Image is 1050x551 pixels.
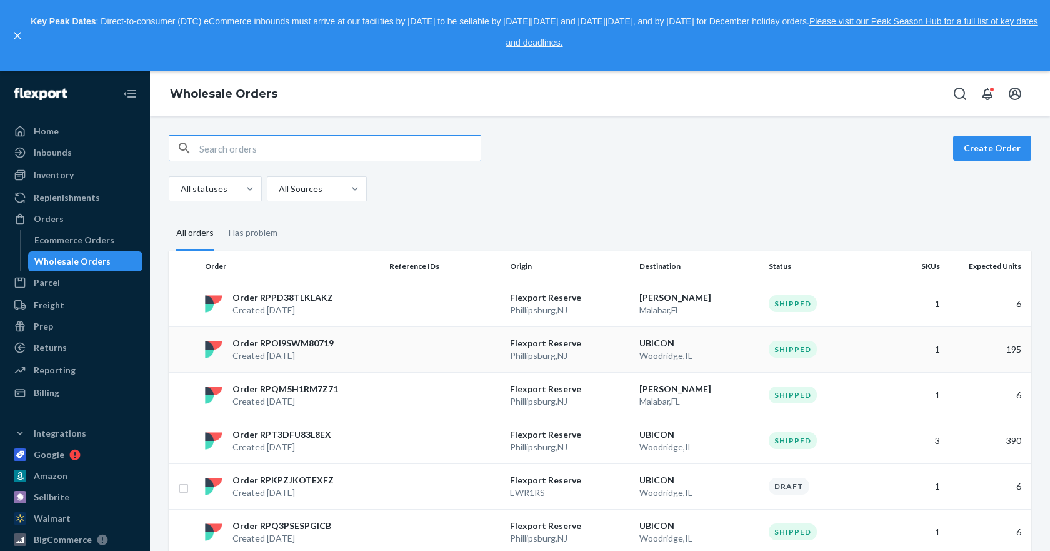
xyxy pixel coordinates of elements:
td: 6 [945,281,1031,326]
p: Malabar , FL [639,304,759,316]
p: Flexport Reserve [510,474,629,487]
div: Shipped [769,341,817,358]
p: : Direct-to-consumer (DTC) eCommerce inbounds must arrive at our facilities by [DATE] to be sella... [30,11,1039,53]
div: Amazon [34,470,67,482]
p: Order RPT3DFU83L8EX [232,428,331,441]
a: BigCommerce [7,530,142,550]
div: Replenishments [34,191,100,204]
div: Google [34,448,64,461]
th: Destination [634,251,764,281]
p: Flexport Reserve [510,291,629,304]
div: Wholesale Orders [34,255,111,268]
a: Sellbrite [7,487,142,507]
td: 3 [884,418,945,463]
p: UBICON [639,337,759,350]
img: flexport logo [205,432,222,450]
div: Shipped [769,387,817,403]
div: Home [34,125,59,138]
a: Please visit our Peak Season Hub for a full list of key dates and deadlines. [506,16,1037,48]
div: BigCommerce [34,533,92,546]
p: Flexport Reserve [510,428,629,441]
span: Chat [27,9,53,20]
div: Shipped [769,432,817,449]
p: Flexport Reserve [510,337,629,350]
button: Integrations [7,423,142,443]
p: EWR1RS [510,487,629,499]
div: Has problem [229,216,277,249]
div: Sellbrite [34,491,69,503]
ol: breadcrumbs [160,76,287,113]
img: Flexport logo [14,88,67,100]
p: Created [DATE] [232,532,331,545]
p: Phillipsburg , NJ [510,441,629,453]
button: Create Order [953,136,1031,161]
a: Walmart [7,508,142,528]
div: Billing [34,387,59,399]
p: Order RPPD38TLKLAKZ [232,291,333,304]
div: Draft [769,478,809,495]
p: Phillipsburg , NJ [510,532,629,545]
td: 6 [945,463,1031,509]
th: Expected Units [945,251,1031,281]
p: UBICON [639,428,759,441]
p: Flexport Reserve [510,520,629,532]
a: Replenishments [7,188,142,208]
a: Inbounds [7,143,142,163]
div: Inbounds [34,146,72,159]
p: Woodridge , IL [639,350,759,362]
p: Flexport Reserve [510,383,629,395]
p: Order RPKPZJKOTEXFZ [232,474,334,487]
button: Open account menu [1002,81,1027,106]
td: 1 [884,281,945,326]
p: UBICON [639,520,759,532]
th: Order [200,251,384,281]
div: Parcel [34,276,60,289]
div: Ecommerce Orders [34,234,114,246]
p: [PERSON_NAME] [639,383,759,395]
p: Order RPOI9SWM80719 [232,337,334,350]
td: 6 [945,372,1031,418]
img: flexport logo [205,523,222,541]
a: Prep [7,316,142,336]
div: Inventory [34,169,74,181]
input: All statuses [179,183,181,195]
td: 1 [884,372,945,418]
a: Inventory [7,165,142,185]
button: Open Search Box [947,81,972,106]
img: flexport logo [205,295,222,313]
p: Created [DATE] [232,441,331,453]
a: Ecommerce Orders [28,230,143,250]
p: Created [DATE] [232,350,334,362]
div: Freight [34,299,64,311]
td: 390 [945,418,1031,463]
div: Prep [34,320,53,333]
a: Reporting [7,360,142,380]
p: [PERSON_NAME] [639,291,759,304]
div: Shipped [769,523,817,540]
a: Google [7,445,142,465]
img: flexport logo [205,478,222,495]
a: Billing [7,383,142,403]
button: Open notifications [975,81,1000,106]
button: Close Navigation [117,81,142,106]
p: UBICON [639,474,759,487]
a: Parcel [7,273,142,293]
div: Integrations [34,427,86,440]
p: Order RPQM5H1RM7Z71 [232,383,338,395]
p: Created [DATE] [232,395,338,408]
img: flexport logo [205,387,222,404]
th: SKUs [884,251,945,281]
input: All Sources [277,183,279,195]
div: All orders [176,216,214,251]
th: Status [764,251,884,281]
p: Phillipsburg , NJ [510,304,629,316]
p: Woodridge , IL [639,441,759,453]
a: Home [7,121,142,141]
td: 1 [884,326,945,372]
a: Amazon [7,466,142,486]
p: Phillipsburg , NJ [510,395,629,408]
p: Created [DATE] [232,487,334,499]
strong: Key Peak Dates [31,16,96,26]
div: Orders [34,213,64,225]
p: Malabar , FL [639,395,759,408]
